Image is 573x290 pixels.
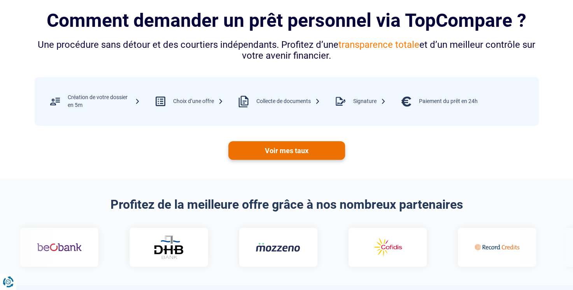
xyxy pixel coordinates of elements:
div: Choix d’une offre [173,98,223,105]
img: DHB Bank [153,235,184,259]
div: Signature [353,98,386,105]
img: Mozzeno [256,242,300,252]
a: Voir mes taux [228,141,345,160]
div: Paiement du prêt en 24h [419,98,478,105]
h2: Profitez de la meilleure offre grâce à nos nombreux partenaires [35,197,539,212]
div: Une procédure sans détour et des courtiers indépendants. Profitez d’une et d’un meilleur contrôle... [35,39,539,62]
div: Collecte de documents [256,98,320,105]
div: Création de votre dossier en 5m [68,94,140,109]
h2: Comment demander un prêt personnel via TopCompare ? [35,10,539,31]
span: transparence totale [338,39,419,50]
img: Beobank [37,236,81,259]
img: Cofidis [365,236,410,259]
img: Record credits [474,236,519,259]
